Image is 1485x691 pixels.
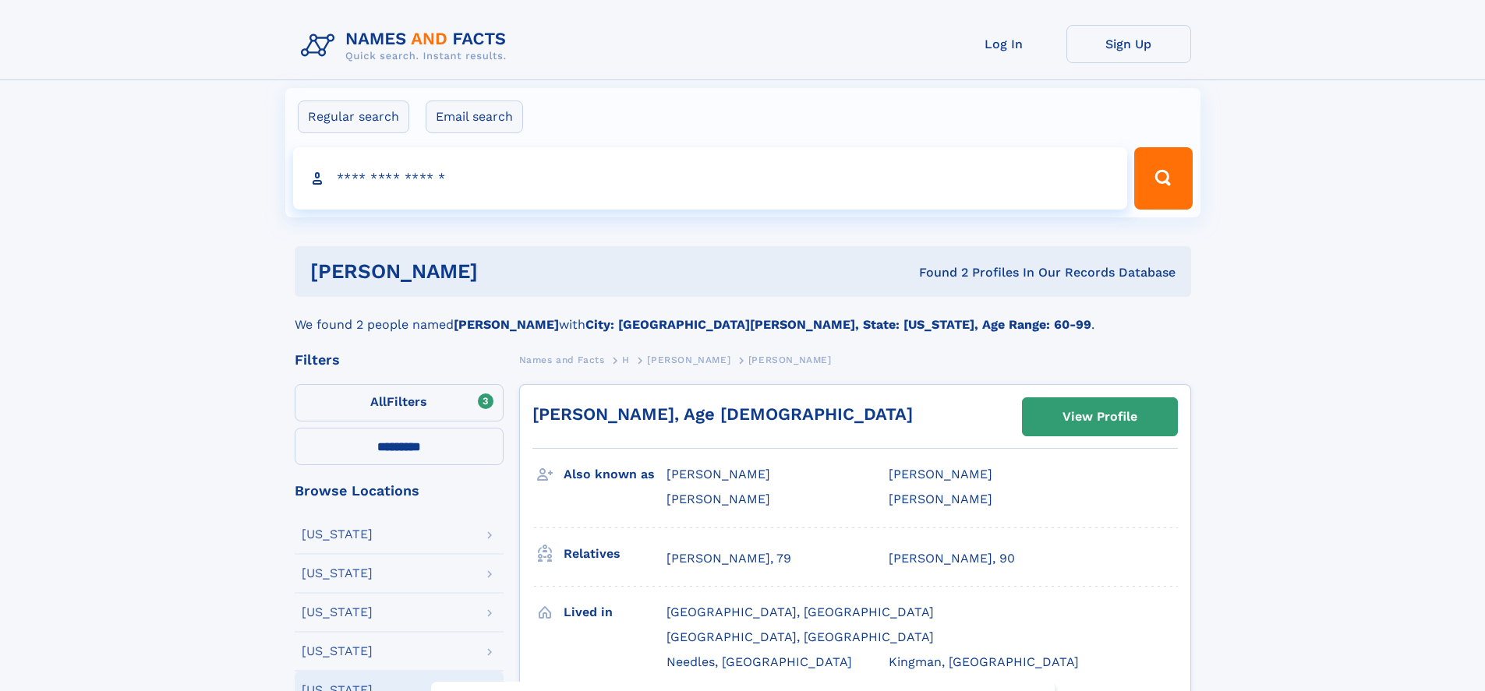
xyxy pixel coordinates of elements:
[454,317,559,332] b: [PERSON_NAME]
[622,354,630,365] span: H
[295,484,504,498] div: Browse Locations
[585,317,1091,332] b: City: [GEOGRAPHIC_DATA][PERSON_NAME], State: [US_STATE], Age Range: 60-99
[942,25,1066,63] a: Log In
[647,354,730,365] span: [PERSON_NAME]
[1062,399,1137,435] div: View Profile
[889,654,1079,669] span: Kingman, [GEOGRAPHIC_DATA]
[889,550,1015,567] a: [PERSON_NAME], 90
[666,550,791,567] a: [PERSON_NAME], 79
[293,147,1128,210] input: search input
[666,629,934,644] span: [GEOGRAPHIC_DATA], [GEOGRAPHIC_DATA]
[1066,25,1191,63] a: Sign Up
[532,404,913,424] a: [PERSON_NAME], Age [DEMOGRAPHIC_DATA]
[889,467,992,481] span: [PERSON_NAME]
[302,567,373,580] div: [US_STATE]
[666,605,934,619] span: [GEOGRAPHIC_DATA], [GEOGRAPHIC_DATA]
[564,599,666,626] h3: Lived in
[302,528,373,541] div: [US_STATE]
[370,394,387,409] span: All
[564,541,666,567] h3: Relatives
[426,100,523,133] label: Email search
[298,100,409,133] label: Regular search
[1023,398,1177,435] a: View Profile
[666,492,770,506] span: [PERSON_NAME]
[1134,147,1192,210] button: Search Button
[666,654,852,669] span: Needles, [GEOGRAPHIC_DATA]
[295,297,1191,334] div: We found 2 people named with .
[666,467,770,481] span: [PERSON_NAME]
[302,645,373,658] div: [US_STATE]
[519,350,605,369] a: Names and Facts
[889,492,992,506] span: [PERSON_NAME]
[564,461,666,488] h3: Also known as
[295,353,504,367] div: Filters
[302,606,373,619] div: [US_STATE]
[647,350,730,369] a: [PERSON_NAME]
[698,264,1176,281] div: Found 2 Profiles In Our Records Database
[295,384,504,421] label: Filters
[310,262,698,281] h1: [PERSON_NAME]
[622,350,630,369] a: H
[748,354,832,365] span: [PERSON_NAME]
[295,25,519,67] img: Logo Names and Facts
